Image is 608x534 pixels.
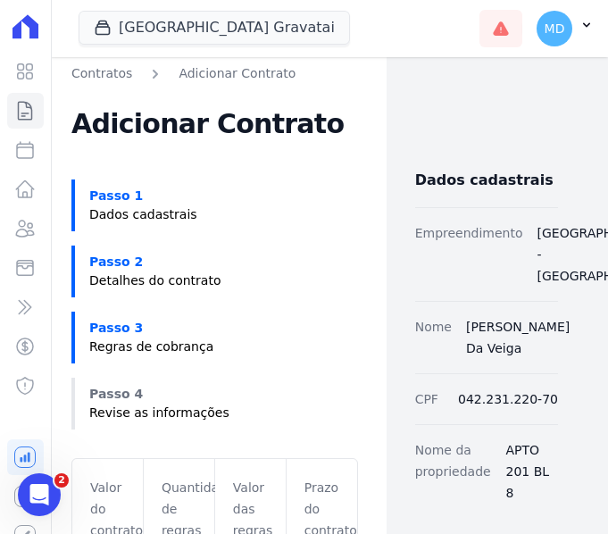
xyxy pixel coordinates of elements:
nav: Progress [71,179,358,430]
span: Passo 2 [89,253,358,271]
dt: CPF [415,388,438,410]
dd: 042.231.220-70 [458,388,558,410]
a: Adicionar Contrato [179,64,296,83]
span: 2 [54,473,69,488]
a: Contratos [71,64,132,83]
button: [GEOGRAPHIC_DATA] Gravatai [79,11,350,45]
span: Passo 1 [89,187,358,205]
h3: Dados cadastrais [415,168,558,193]
span: Dados cadastrais [89,205,358,224]
span: Revise as informações [89,404,358,422]
dt: Empreendimento [415,222,523,287]
h2: Adicionar Contrato [71,112,358,137]
span: MD [545,22,565,35]
nav: Breadcrumb [71,64,358,83]
span: Passo 4 [89,385,358,404]
button: MD [522,4,608,54]
dd: APTO 201 BL 8 [506,439,558,504]
span: Passo 3 [89,319,358,338]
iframe: Intercom live chat [18,473,61,516]
dt: Nome [415,316,452,359]
dd: [PERSON_NAME] Da Veiga [466,316,570,359]
span: Regras de cobrança [89,338,358,356]
dt: Nome da propriedade [415,439,492,504]
span: Detalhes do contrato [89,271,358,290]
